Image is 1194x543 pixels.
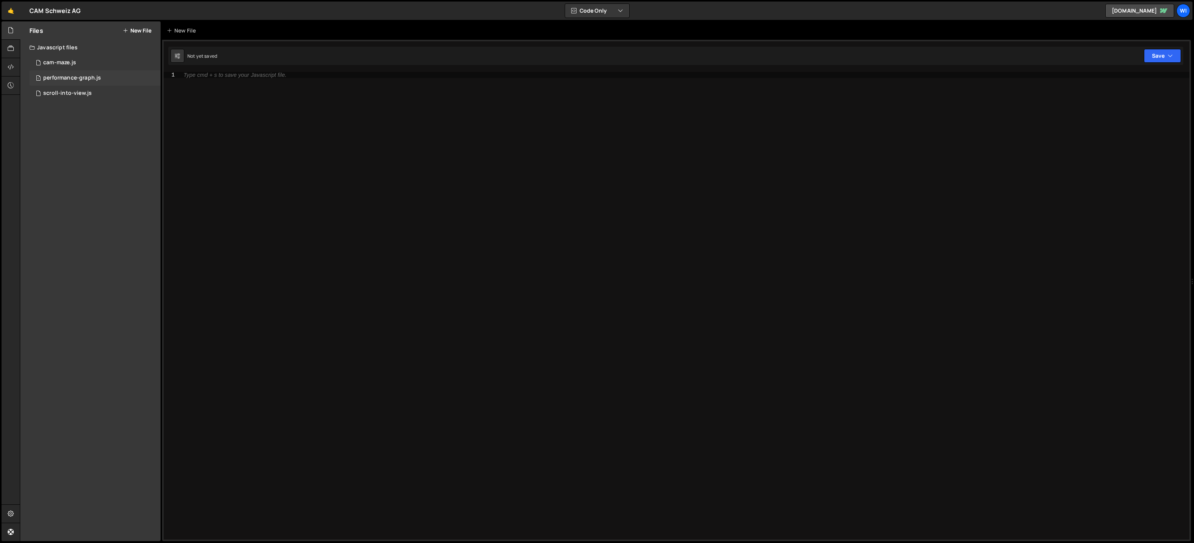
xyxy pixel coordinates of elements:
[29,70,161,86] div: 16518/45788.js
[1144,49,1181,63] button: Save
[167,27,199,34] div: New File
[29,26,43,35] h2: Files
[164,72,180,78] div: 1
[187,53,217,59] div: Not yet saved
[1176,4,1190,18] a: wi
[20,40,161,55] div: Javascript files
[123,28,151,34] button: New File
[43,59,76,66] div: cam-maze.js
[29,86,161,101] div: 16518/44910.js
[43,90,92,97] div: scroll-into-view.js
[1105,4,1174,18] a: [DOMAIN_NAME]
[43,75,101,81] div: performance-graph.js
[565,4,629,18] button: Code Only
[36,76,41,82] span: 1
[184,72,286,78] div: Type cmd + s to save your Javascript file.
[29,55,161,70] div: 16518/44815.js
[29,6,81,15] div: CAM Schweiz AG
[2,2,20,20] a: 🤙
